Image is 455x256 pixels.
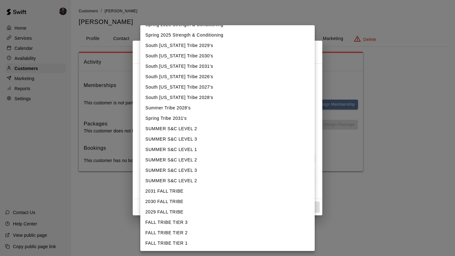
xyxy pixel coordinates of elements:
[140,40,315,51] li: South [US_STATE] Tribe 2029's
[140,134,315,144] li: SUMMER S&C LEVEL 3
[140,61,315,72] li: South [US_STATE] Tribe 2031's
[140,113,315,124] li: Spring Tribe 2031's
[140,217,315,228] li: FALL TRIBE TIER 3
[140,72,315,82] li: South [US_STATE] Tribe 2026’s
[140,82,315,92] li: South [US_STATE] Tribe 2027's
[140,207,315,217] li: 2029 FALL TRIBE
[140,92,315,103] li: South [US_STATE] Tribe 2028's
[140,165,315,176] li: SUMMER S&C LEVEL 3
[140,196,315,207] li: 2030 FALL TRIBE
[140,176,315,186] li: SUMMER S&C LEVEL 2
[140,30,315,40] li: Spring 2025 Strength & Conditioning
[140,228,315,238] li: FALL TRIBE TIER 2
[140,51,315,61] li: South [US_STATE] Tribe 2030's
[140,186,315,196] li: 2031 FALL TRIBE
[140,103,315,113] li: Summer Tribe 2028's
[140,144,315,155] li: SUMMER S&C LEVEL 1
[140,155,315,165] li: SUMMER S&C LEVEL 2
[140,124,315,134] li: SUMMER S&C LEVEL 2
[140,238,315,248] li: FALL TRIBE TIER 1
